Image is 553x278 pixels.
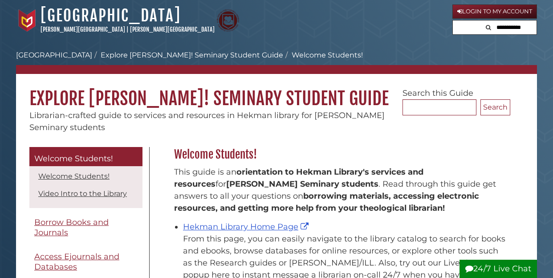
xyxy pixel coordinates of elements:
button: Search [480,99,510,115]
a: [PERSON_NAME][GEOGRAPHIC_DATA] [41,26,125,33]
span: Borrow Books and Journals [34,217,109,237]
span: Access Ejournals and Databases [34,252,119,272]
a: Access Ejournals and Databases [29,247,142,277]
span: Librarian-crafted guide to services and resources in Hekman library for [PERSON_NAME] Seminary st... [29,110,385,132]
strong: orientation to Hekman Library's services and resources [174,167,423,189]
button: Search [483,20,494,33]
a: Hekman Library Home Page [183,222,311,232]
li: Welcome Students! [283,50,363,61]
a: Video Intro to the Library [38,189,127,198]
a: Welcome Students! [29,147,142,167]
a: [GEOGRAPHIC_DATA] [16,51,92,59]
img: Calvin University [16,9,38,32]
a: [GEOGRAPHIC_DATA] [41,6,181,25]
span: Welcome Students! [34,154,113,164]
a: Welcome Students! [38,172,110,180]
span: This guide is an for . Read through this guide get answers to all your questions on [174,167,496,213]
a: Borrow Books and Journals [29,213,142,242]
a: [PERSON_NAME][GEOGRAPHIC_DATA] [130,26,215,33]
span: | [126,26,129,33]
img: Calvin Theological Seminary [217,9,239,32]
b: borrowing materials, accessing electronic resources, and getting more help from your theological ... [174,191,479,213]
strong: [PERSON_NAME] Seminary students [226,179,378,189]
h1: Explore [PERSON_NAME]! Seminary Student Guide [16,74,537,110]
nav: breadcrumb [16,50,537,74]
a: Login to My Account [452,4,537,19]
h2: Welcome Students! [170,147,510,162]
i: Search [486,25,491,30]
a: Explore [PERSON_NAME]! Seminary Student Guide [101,51,283,59]
button: 24/7 Live Chat [459,260,537,278]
